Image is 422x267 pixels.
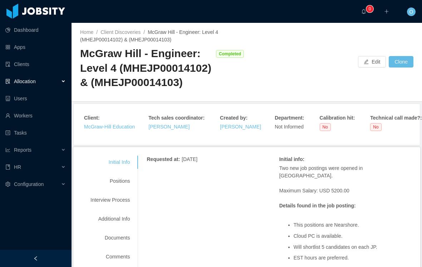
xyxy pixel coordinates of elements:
[409,7,413,16] span: O
[14,147,31,153] span: Reports
[148,115,205,121] strong: Tech sales coordinator :
[384,9,389,14] i: icon: plus
[80,29,218,42] span: McGraw Hill - Engineer: Level 4 (MHEJP00014102) & (MHEJP00014103)
[143,29,145,35] span: /
[279,203,356,208] strong: Details found in the job posting:
[5,147,10,152] i: icon: line-chart
[5,109,66,123] a: icon: userWorkers
[82,156,138,169] div: Initial Info
[5,23,66,37] a: icon: pie-chartDashboard
[84,115,100,121] strong: Client :
[100,29,141,35] a: Client Discoveries
[279,187,412,195] p: Maximum Salary: USD 5200.00
[275,115,304,121] strong: Department :
[182,156,197,162] span: [DATE]
[370,123,381,131] span: No
[14,164,21,170] span: HR
[294,255,412,261] li: EST hours are preferred.
[84,124,135,130] a: McGraw-Hill Education
[320,115,355,121] strong: Calibration hit :
[96,29,98,35] span: /
[14,79,36,84] span: Allocation
[148,124,190,130] a: [PERSON_NAME]
[220,124,261,130] a: [PERSON_NAME]
[366,5,373,12] sup: 0
[147,156,180,162] strong: Requested at :
[82,193,138,207] div: Interview Process
[5,165,10,170] i: icon: book
[5,79,10,84] i: icon: solution
[358,56,386,67] button: icon: editEdit
[5,182,10,187] i: icon: setting
[5,57,66,71] a: icon: auditClients
[370,115,422,121] strong: Technical call made? :
[389,56,413,67] button: Clone
[5,40,66,54] a: icon: appstoreApps
[279,165,412,180] p: Two new job postings were opened in [GEOGRAPHIC_DATA].
[320,123,331,131] span: No
[279,156,305,162] strong: Initial info :
[5,91,66,106] a: icon: robotUsers
[294,233,412,239] li: Cloud PC is available.
[294,245,412,250] li: Will shortlist 5 candidates on each JP.
[80,46,212,90] div: McGraw Hill - Engineer: Level 4 (MHEJP00014102) & (MHEJP00014103)
[82,231,138,245] div: Documents
[80,29,93,35] a: Home
[361,9,366,14] i: icon: bell
[82,250,138,263] div: Comments
[294,222,412,228] li: This positions are Nearshore.
[82,175,138,188] div: Positions
[220,115,247,121] strong: Created by :
[5,126,66,140] a: icon: profileTasks
[82,212,138,226] div: Additional Info
[14,181,44,187] span: Configuration
[216,50,244,58] span: Completed
[275,124,304,130] span: Not Informed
